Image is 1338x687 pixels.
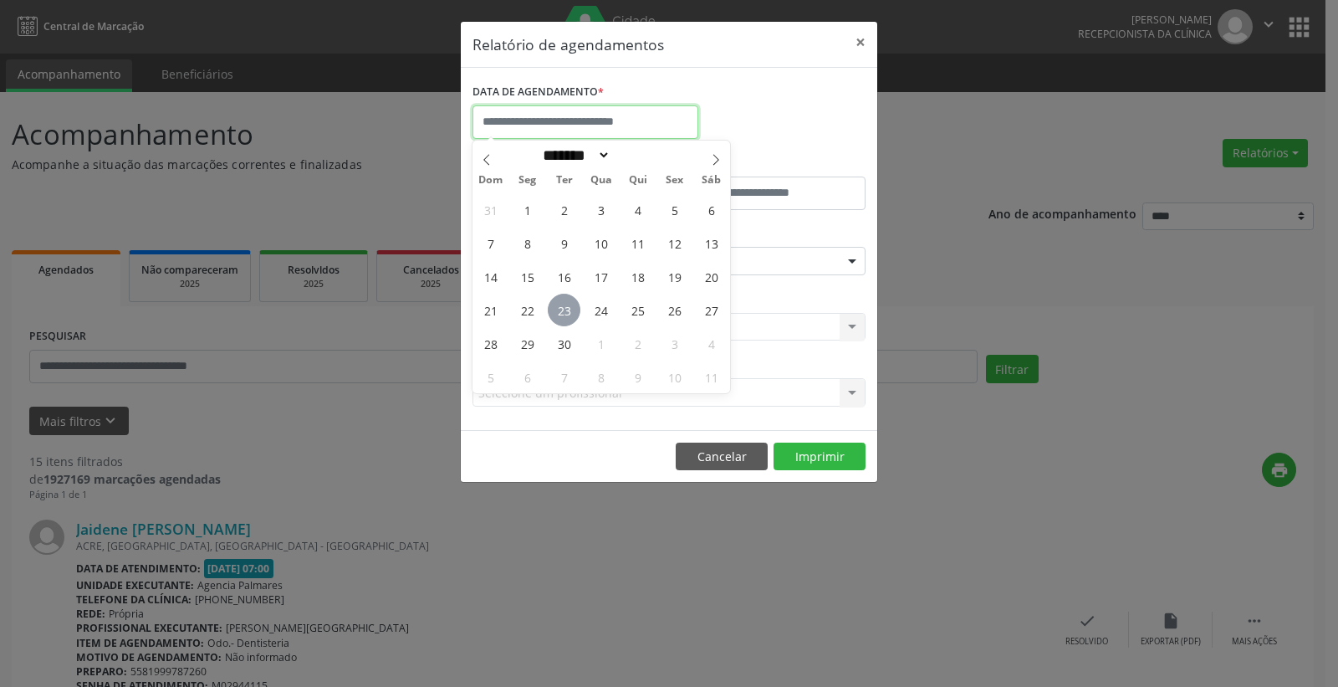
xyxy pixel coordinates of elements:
[673,151,866,177] label: ATÉ
[695,327,728,360] span: Outubro 4, 2025
[474,260,507,293] span: Setembro 14, 2025
[585,193,617,226] span: Setembro 3, 2025
[658,294,691,326] span: Setembro 26, 2025
[620,175,656,186] span: Qui
[583,175,620,186] span: Qua
[511,361,544,393] span: Outubro 6, 2025
[695,193,728,226] span: Setembro 6, 2025
[621,260,654,293] span: Setembro 18, 2025
[676,443,768,471] button: Cancelar
[474,227,507,259] span: Setembro 7, 2025
[548,227,580,259] span: Setembro 9, 2025
[548,361,580,393] span: Outubro 7, 2025
[695,260,728,293] span: Setembro 20, 2025
[658,193,691,226] span: Setembro 5, 2025
[474,327,507,360] span: Setembro 28, 2025
[472,175,509,186] span: Dom
[621,227,654,259] span: Setembro 11, 2025
[548,327,580,360] span: Setembro 30, 2025
[585,227,617,259] span: Setembro 10, 2025
[695,227,728,259] span: Setembro 13, 2025
[658,260,691,293] span: Setembro 19, 2025
[656,175,693,186] span: Sex
[585,260,617,293] span: Setembro 17, 2025
[474,294,507,326] span: Setembro 21, 2025
[472,79,604,105] label: DATA DE AGENDAMENTO
[537,146,610,164] select: Month
[511,227,544,259] span: Setembro 8, 2025
[474,193,507,226] span: Agosto 31, 2025
[509,175,546,186] span: Seg
[548,294,580,326] span: Setembro 23, 2025
[511,193,544,226] span: Setembro 1, 2025
[844,22,877,63] button: Close
[585,294,617,326] span: Setembro 24, 2025
[546,175,583,186] span: Ter
[695,294,728,326] span: Setembro 27, 2025
[658,361,691,393] span: Outubro 10, 2025
[658,327,691,360] span: Outubro 3, 2025
[610,146,666,164] input: Year
[585,361,617,393] span: Outubro 8, 2025
[511,327,544,360] span: Setembro 29, 2025
[548,193,580,226] span: Setembro 2, 2025
[474,361,507,393] span: Outubro 5, 2025
[693,175,730,186] span: Sáb
[511,260,544,293] span: Setembro 15, 2025
[658,227,691,259] span: Setembro 12, 2025
[774,443,866,471] button: Imprimir
[621,361,654,393] span: Outubro 9, 2025
[472,33,664,55] h5: Relatório de agendamentos
[548,260,580,293] span: Setembro 16, 2025
[621,193,654,226] span: Setembro 4, 2025
[621,327,654,360] span: Outubro 2, 2025
[695,361,728,393] span: Outubro 11, 2025
[585,327,617,360] span: Outubro 1, 2025
[621,294,654,326] span: Setembro 25, 2025
[511,294,544,326] span: Setembro 22, 2025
